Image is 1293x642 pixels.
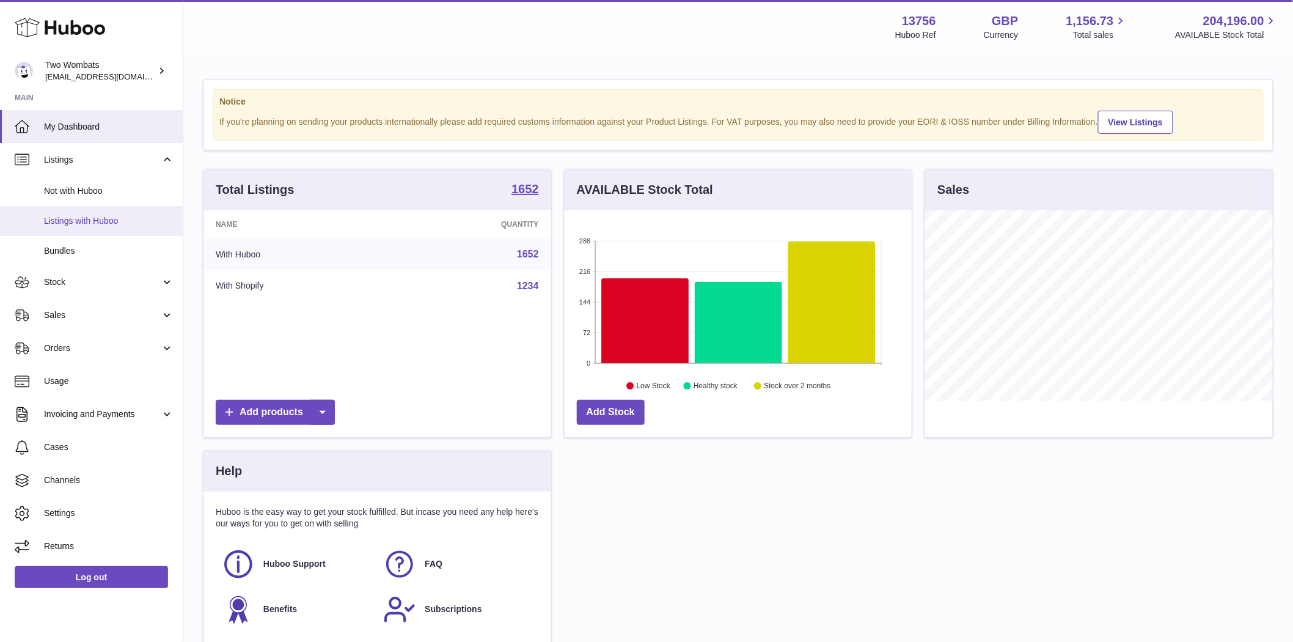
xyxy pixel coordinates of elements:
[579,237,590,245] text: 288
[1203,13,1264,29] span: 204,196.00
[391,210,551,238] th: Quantity
[764,382,830,391] text: Stock over 2 months
[216,182,295,198] h3: Total Listings
[44,342,161,354] span: Orders
[44,408,161,420] span: Invoicing and Payments
[203,238,391,270] td: With Huboo
[219,96,1257,108] strong: Notice
[1073,29,1127,41] span: Total sales
[984,29,1019,41] div: Currency
[44,185,174,197] span: Not with Huboo
[44,375,174,387] span: Usage
[216,463,242,479] h3: Help
[263,603,297,615] span: Benefits
[383,548,532,581] a: FAQ
[44,215,174,227] span: Listings with Huboo
[44,309,161,321] span: Sales
[15,62,33,80] img: internalAdmin-13756@internal.huboo.com
[1098,111,1173,134] a: View Listings
[44,121,174,133] span: My Dashboard
[1066,13,1114,29] span: 1,156.73
[219,109,1257,134] div: If you're planning on sending your products internationally please add required customs informati...
[203,270,391,302] td: With Shopify
[937,182,969,198] h3: Sales
[517,249,539,259] a: 1652
[222,548,371,581] a: Huboo Support
[15,566,168,588] a: Log out
[216,400,335,425] a: Add products
[263,558,326,570] span: Huboo Support
[579,268,590,275] text: 216
[902,13,936,29] strong: 13756
[583,329,590,336] text: 72
[203,210,391,238] th: Name
[694,382,738,391] text: Healthy stock
[637,382,671,391] text: Low Stock
[992,13,1018,29] strong: GBP
[383,593,532,626] a: Subscriptions
[517,281,539,291] a: 1234
[216,506,539,529] p: Huboo is the easy way to get your stock fulfilled. But incase you need any help here's our ways f...
[44,507,174,519] span: Settings
[1175,29,1278,41] span: AVAILABLE Stock Total
[44,276,161,288] span: Stock
[587,360,590,367] text: 0
[895,29,936,41] div: Huboo Ref
[45,59,155,83] div: Two Wombats
[579,298,590,306] text: 144
[425,558,442,570] span: FAQ
[44,154,161,166] span: Listings
[44,245,174,257] span: Bundles
[425,603,482,615] span: Subscriptions
[45,72,180,81] span: [EMAIL_ADDRESS][DOMAIN_NAME]
[44,441,174,453] span: Cases
[577,182,713,198] h3: AVAILABLE Stock Total
[511,183,539,195] strong: 1652
[577,400,645,425] a: Add Stock
[1175,13,1278,41] a: 204,196.00 AVAILABLE Stock Total
[1066,13,1128,41] a: 1,156.73 Total sales
[511,183,539,197] a: 1652
[44,474,174,486] span: Channels
[222,593,371,626] a: Benefits
[44,541,174,552] span: Returns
